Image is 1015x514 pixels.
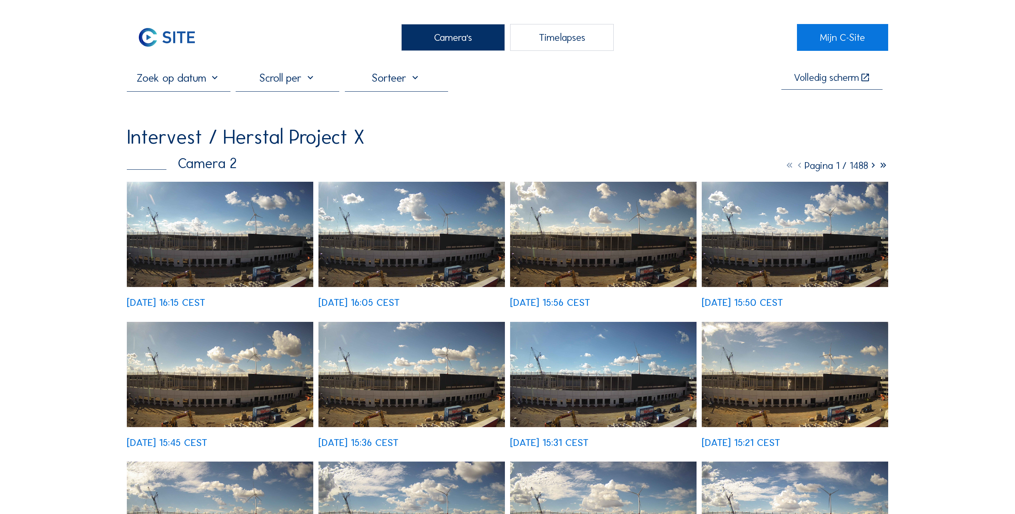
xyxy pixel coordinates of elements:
[805,159,868,172] span: Pagina 1 / 1488
[127,24,206,51] img: C-SITE Logo
[794,72,859,83] div: Volledig scherm
[510,182,697,287] img: image_53017612
[510,438,589,448] div: [DATE] 15:31 CEST
[127,71,230,84] input: Zoek op datum 󰅀
[127,157,237,171] div: Camera 2
[127,182,313,287] img: image_53017993
[702,297,783,307] div: [DATE] 15:50 CEST
[127,297,205,307] div: [DATE] 16:15 CEST
[127,322,313,427] img: image_53017208
[318,322,505,427] img: image_53017063
[702,322,888,427] img: image_53016661
[318,438,398,448] div: [DATE] 15:36 CEST
[510,297,590,307] div: [DATE] 15:56 CEST
[510,322,697,427] img: image_53016916
[127,24,218,51] a: C-SITE Logo
[510,24,614,51] div: Timelapses
[797,24,888,51] a: Mijn C-Site
[702,182,888,287] img: image_53017444
[702,438,780,448] div: [DATE] 15:21 CEST
[127,127,364,147] div: Intervest / Herstal Project X
[318,297,400,307] div: [DATE] 16:05 CEST
[318,182,505,287] img: image_53017706
[127,438,207,448] div: [DATE] 15:45 CEST
[401,24,505,51] div: Camera's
